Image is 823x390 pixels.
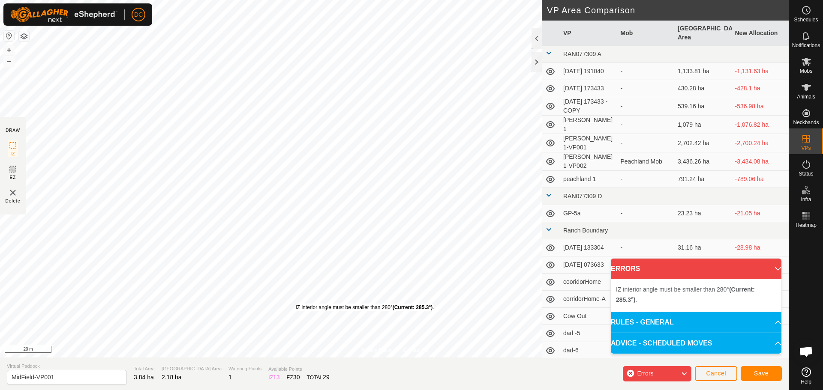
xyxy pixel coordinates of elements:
[674,152,732,171] td: 3,436.26 ha
[789,364,823,388] a: Help
[134,10,143,19] span: DC
[732,97,789,116] td: -536.98 ha
[560,134,617,152] td: [PERSON_NAME] 1-VP001
[295,304,434,311] div: IZ interior angle must be smaller than 280° .
[287,373,300,382] div: EZ
[560,63,617,80] td: [DATE] 191040
[621,67,671,76] div: -
[732,21,789,46] th: New Allocation
[268,373,279,382] div: IZ
[560,21,617,46] th: VP
[732,256,789,274] td: -2.07 ha
[794,17,818,22] span: Schedules
[19,31,29,42] button: Map Layers
[560,308,617,325] td: Cow Out
[268,366,329,373] span: Available Points
[792,43,820,48] span: Notifications
[560,274,617,291] td: cooridorHome
[8,188,18,198] img: VP
[732,239,789,256] td: -28.98 ha
[611,279,781,312] p-accordion-content: ERRORS
[134,365,155,372] span: Total Area
[273,374,280,381] span: 13
[796,223,817,228] span: Heatmap
[560,152,617,171] td: [PERSON_NAME] 1-VP002
[611,317,674,327] span: RULES - GENERAL
[4,31,14,41] button: Reset Map
[228,365,261,372] span: Watering Points
[611,338,712,348] span: ADVICE - SCHEDULED MOVES
[6,198,21,204] span: Delete
[4,56,14,66] button: –
[293,374,300,381] span: 30
[741,366,782,381] button: Save
[732,116,789,134] td: -1,076.82 ha
[621,139,671,148] div: -
[228,374,232,381] span: 1
[560,80,617,97] td: [DATE] 173433
[563,193,602,199] span: RAN077309 D
[134,374,154,381] span: 3.84 ha
[7,363,127,370] span: Virtual Paddock
[560,205,617,222] td: GP-5a
[706,370,726,377] span: Cancel
[674,171,732,188] td: 791.24 ha
[563,227,608,234] span: Ranch Boundary
[611,264,640,274] span: ERRORS
[560,97,617,116] td: [DATE] 173433 - COPY
[560,171,617,188] td: peachland 1
[611,333,781,354] p-accordion-header: ADVICE - SCHEDULED MOVES
[6,127,20,134] div: DRAW
[674,134,732,152] td: 2,702.42 ha
[621,157,671,166] div: Peachland Mob
[393,304,433,310] b: (Current: 285.3°)
[674,256,732,274] td: 4.25 ha
[617,21,675,46] th: Mob
[621,209,671,218] div: -
[674,97,732,116] td: 539.16 ha
[621,84,671,93] div: -
[732,134,789,152] td: -2,700.24 ha
[10,7,117,22] img: Gallagher Logo
[611,259,781,279] p-accordion-header: ERRORS
[11,151,15,157] span: IZ
[560,256,617,274] td: [DATE] 073633
[674,116,732,134] td: 1,079 ha
[732,80,789,97] td: -428.1 ha
[793,339,819,364] a: Open chat
[637,370,653,377] span: Errors
[732,205,789,222] td: -21.05 ha
[560,342,617,359] td: dad-6
[801,146,811,151] span: VPs
[621,243,671,252] div: -
[403,346,428,354] a: Contact Us
[732,171,789,188] td: -789.06 ha
[307,373,330,382] div: TOTAL
[611,312,781,333] p-accordion-header: RULES - GENERAL
[801,197,811,202] span: Infra
[162,374,182,381] span: 2.18 ha
[674,205,732,222] td: 23.23 ha
[797,94,815,99] span: Animals
[560,325,617,342] td: dad -5
[162,365,222,372] span: [GEOGRAPHIC_DATA] Area
[547,5,789,15] h2: VP Area Comparison
[563,51,601,57] span: RAN077309 A
[621,120,671,129] div: -
[360,346,393,354] a: Privacy Policy
[754,370,769,377] span: Save
[560,116,617,134] td: [PERSON_NAME] 1
[674,63,732,80] td: 1,133.81 ha
[732,63,789,80] td: -1,131.63 ha
[616,286,755,303] span: IZ interior angle must be smaller than 280° .
[801,379,811,384] span: Help
[560,239,617,256] td: [DATE] 133304
[793,120,819,125] span: Neckbands
[695,366,737,381] button: Cancel
[323,374,330,381] span: 29
[621,175,671,184] div: -
[799,171,813,176] span: Status
[674,21,732,46] th: [GEOGRAPHIC_DATA] Area
[4,45,14,55] button: +
[674,239,732,256] td: 31.16 ha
